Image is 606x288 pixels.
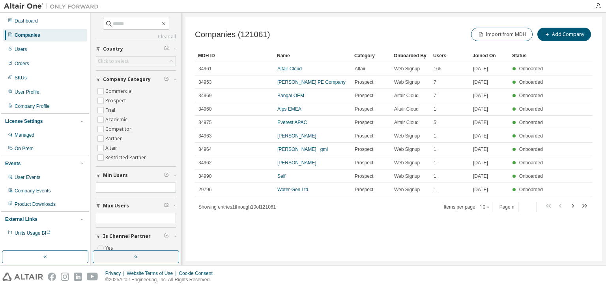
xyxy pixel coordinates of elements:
[103,203,129,209] span: Max Users
[96,71,176,88] button: Company Category
[519,79,543,85] span: Onboarded
[15,32,40,38] div: Companies
[355,119,373,126] span: Prospect
[74,273,82,281] img: linkedin.svg
[519,66,543,72] span: Onboarded
[277,93,304,98] a: Bangal OEM
[5,216,37,222] div: External Links
[198,146,211,152] span: 34964
[198,106,211,112] span: 34960
[15,89,39,95] div: User Profile
[105,124,133,134] label: Competitor
[394,186,420,193] span: Web Signup
[394,92,419,99] span: Altair Cloud
[198,92,211,99] span: 34969
[198,79,211,85] span: 34953
[103,233,151,239] span: Is Channel Partner
[473,133,488,139] span: [DATE]
[444,202,492,212] span: Items per page
[277,133,316,139] a: [PERSON_NAME]
[277,66,302,72] a: Altair Cloud
[15,230,51,236] span: Units Usage BI
[15,103,50,109] div: Company Profile
[198,133,211,139] span: 34963
[499,202,537,212] span: Page n.
[394,133,420,139] span: Web Signup
[179,270,217,277] div: Cookie Consent
[473,66,488,72] span: [DATE]
[277,147,328,152] a: [PERSON_NAME] _gml
[394,160,420,166] span: Web Signup
[394,79,420,85] span: Web Signup
[434,146,436,152] span: 1
[15,18,38,24] div: Dashboard
[519,187,543,192] span: Onboarded
[5,160,21,167] div: Events
[105,87,134,96] label: Commercial
[2,273,43,281] img: altair_logo.svg
[434,106,436,112] span: 1
[473,146,488,152] span: [DATE]
[434,119,436,126] span: 5
[277,187,310,192] a: Water-Gen Ltd.
[277,120,307,125] a: Everest APAC
[105,143,119,153] label: Altair
[87,273,98,281] img: youtube.svg
[198,66,211,72] span: 34961
[105,153,148,162] label: Restricted Partner
[198,119,211,126] span: 34975
[96,167,176,184] button: Min Users
[394,66,420,72] span: Web Signup
[519,106,543,112] span: Onboarded
[96,40,176,58] button: Country
[394,146,420,152] span: Web Signup
[355,160,373,166] span: Prospect
[96,228,176,245] button: Is Channel Partner
[105,105,117,115] label: Trial
[103,172,128,179] span: Min Users
[355,66,365,72] span: Altair
[355,106,373,112] span: Prospect
[198,49,271,62] div: MDH ID
[473,79,488,85] span: [DATE]
[277,160,316,166] a: [PERSON_NAME]
[473,186,488,193] span: [DATE]
[519,147,543,152] span: Onboarded
[48,273,56,281] img: facebook.svg
[198,186,211,193] span: 29796
[473,160,488,166] span: [DATE]
[164,46,169,52] span: Clear filter
[127,270,179,277] div: Website Terms of Use
[103,76,151,83] span: Company Category
[519,160,543,166] span: Onboarded
[105,270,127,277] div: Privacy
[164,203,169,209] span: Clear filter
[98,58,129,64] div: Click to select
[355,173,373,179] span: Prospect
[434,173,436,179] span: 1
[15,75,27,81] div: SKUs
[355,146,373,152] span: Prospect
[537,28,591,41] button: Add Company
[355,186,373,193] span: Prospect
[473,106,488,112] span: [DATE]
[277,173,286,179] a: Self
[5,118,43,124] div: License Settings
[198,160,211,166] span: 34962
[96,56,176,66] div: Click to select
[434,133,436,139] span: 1
[434,66,441,72] span: 165
[164,76,169,83] span: Clear filter
[473,119,488,126] span: [DATE]
[434,92,436,99] span: 7
[519,133,543,139] span: Onboarded
[394,173,420,179] span: Web Signup
[480,204,490,210] button: 10
[473,173,488,179] span: [DATE]
[355,92,373,99] span: Prospect
[15,132,34,138] div: Managed
[355,133,373,139] span: Prospect
[105,115,129,124] label: Academic
[15,145,34,152] div: On Prem
[519,173,543,179] span: Onboarded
